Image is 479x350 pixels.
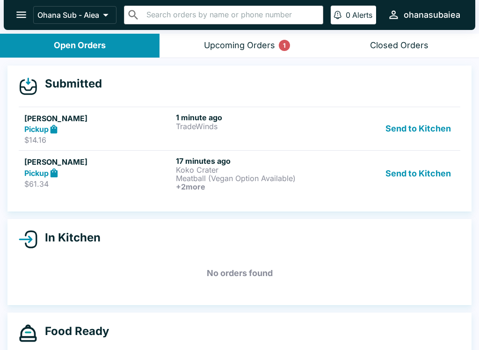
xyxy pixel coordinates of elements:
[176,174,324,182] p: Meatball (Vegan Option Available)
[37,10,99,20] p: Ohana Sub - Aiea
[24,168,49,178] strong: Pickup
[176,156,324,166] h6: 17 minutes ago
[370,40,428,51] div: Closed Orders
[19,107,460,151] a: [PERSON_NAME]Pickup$14.161 minute agoTradeWindsSend to Kitchen
[24,179,172,189] p: $61.34
[54,40,106,51] div: Open Orders
[144,8,319,22] input: Search orders by name or phone number
[204,40,275,51] div: Upcoming Orders
[384,5,464,25] button: ohanasubaiea
[382,113,455,145] button: Send to Kitchen
[24,156,172,168] h5: [PERSON_NAME]
[24,113,172,124] h5: [PERSON_NAME]
[24,135,172,145] p: $14.16
[352,10,372,20] p: Alerts
[19,150,460,197] a: [PERSON_NAME]Pickup$61.3417 minutes agoKoko CraterMeatball (Vegan Option Available)+2moreSend to ...
[176,182,324,191] h6: + 2 more
[33,6,116,24] button: Ohana Sub - Aiea
[404,9,460,21] div: ohanasubaiea
[9,3,33,27] button: open drawer
[37,77,102,91] h4: Submitted
[382,156,455,191] button: Send to Kitchen
[176,113,324,122] h6: 1 minute ago
[37,324,109,338] h4: Food Ready
[283,41,286,50] p: 1
[176,122,324,131] p: TradeWinds
[176,166,324,174] p: Koko Crater
[24,124,49,134] strong: Pickup
[19,256,460,290] h5: No orders found
[346,10,350,20] p: 0
[37,231,101,245] h4: In Kitchen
